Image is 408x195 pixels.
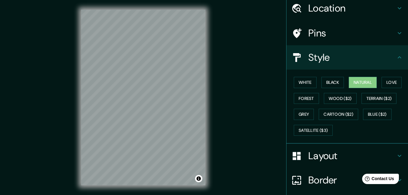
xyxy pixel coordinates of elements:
[363,109,392,120] button: Blue ($2)
[308,27,396,39] h4: Pins
[294,109,314,120] button: Grey
[354,171,401,188] iframe: Help widget launcher
[286,168,408,192] div: Border
[294,125,333,136] button: Satellite ($3)
[286,144,408,168] div: Layout
[81,10,205,185] canvas: Map
[294,93,319,104] button: Forest
[321,77,344,88] button: Black
[308,174,396,186] h4: Border
[324,93,357,104] button: Wood ($2)
[349,77,377,88] button: Natural
[319,109,358,120] button: Cartoon ($2)
[362,93,397,104] button: Terrain ($2)
[382,77,402,88] button: Love
[286,45,408,70] div: Style
[195,175,202,182] button: Toggle attribution
[294,77,317,88] button: White
[308,2,396,14] h4: Location
[308,150,396,162] h4: Layout
[308,51,396,63] h4: Style
[286,21,408,45] div: Pins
